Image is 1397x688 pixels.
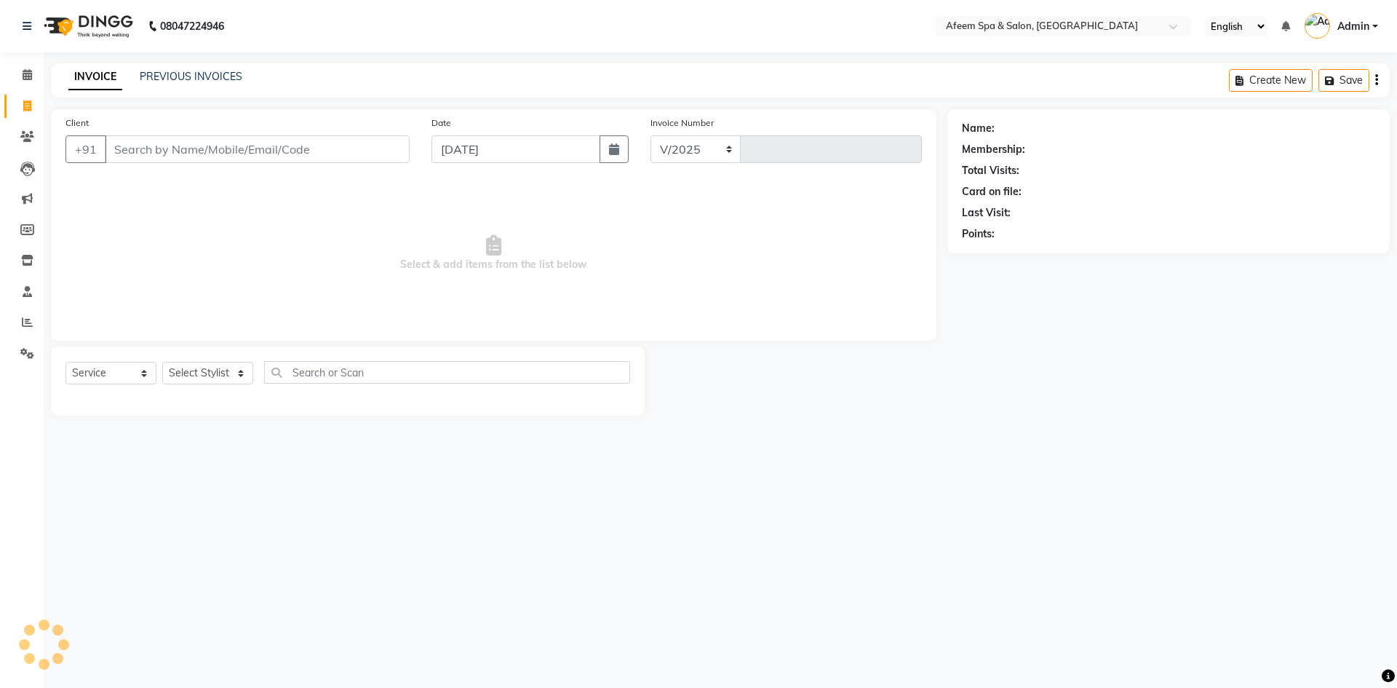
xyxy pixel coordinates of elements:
div: Name: [962,121,995,136]
button: Save [1318,69,1369,92]
input: Search by Name/Mobile/Email/Code [105,135,410,163]
div: Total Visits: [962,163,1019,178]
input: Search or Scan [264,361,630,384]
label: Client [65,116,89,130]
a: INVOICE [68,64,122,90]
div: Card on file: [962,184,1022,199]
button: Create New [1229,69,1313,92]
div: Membership: [962,142,1025,157]
img: logo [37,6,137,47]
button: +91 [65,135,106,163]
div: Last Visit: [962,205,1011,221]
span: Select & add items from the list below [65,181,922,326]
label: Date [431,116,451,130]
div: Points: [962,226,995,242]
b: 08047224946 [160,6,224,47]
label: Invoice Number [650,116,714,130]
a: PREVIOUS INVOICES [140,70,242,83]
